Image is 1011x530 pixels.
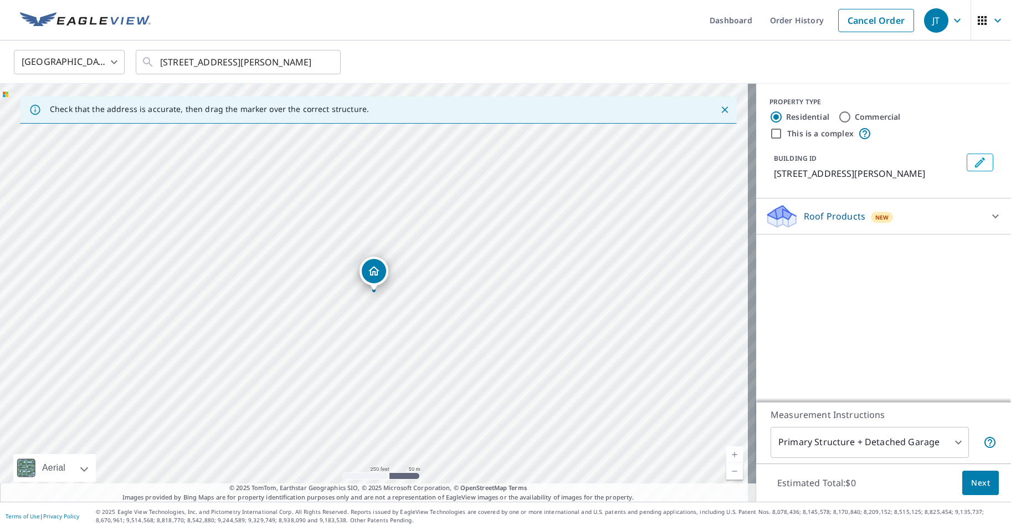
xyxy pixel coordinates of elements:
[726,446,743,463] a: Current Level 17, Zoom In
[43,512,79,520] a: Privacy Policy
[875,213,889,222] span: New
[509,483,527,492] a: Terms
[967,154,993,171] button: Edit building 1
[96,508,1005,524] p: © 2025 Eagle View Technologies, Inc. and Pictometry International Corp. All Rights Reserved. Repo...
[6,513,79,519] p: |
[924,8,948,33] div: JT
[769,97,998,107] div: PROPERTY TYPE
[804,210,865,223] p: Roof Products
[39,454,69,482] div: Aerial
[726,463,743,480] a: Current Level 17, Zoom Out
[855,111,901,123] label: Commercial
[360,257,388,291] div: Dropped pin, building 1, Residential property, 14192 County Road 20 Fort Lupton, CO 80621
[786,111,829,123] label: Residential
[6,512,40,520] a: Terms of Use
[983,436,997,449] span: Your report will include the primary structure and a detached garage if one exists.
[768,471,865,495] p: Estimated Total: $0
[962,471,999,496] button: Next
[771,408,997,421] p: Measurement Instructions
[50,104,369,114] p: Check that the address is accurate, then drag the marker over the correct structure.
[14,47,125,78] div: [GEOGRAPHIC_DATA]
[774,167,962,180] p: [STREET_ADDRESS][PERSON_NAME]
[787,128,854,139] label: This is a complex
[460,483,507,492] a: OpenStreetMap
[774,154,817,163] p: BUILDING ID
[229,483,527,493] span: © 2025 TomTom, Earthstar Geographics SIO, © 2025 Microsoft Corporation, ©
[13,454,96,482] div: Aerial
[160,47,318,78] input: Search by address or latitude-longitude
[20,12,151,29] img: EV Logo
[765,203,1002,230] div: Roof ProductsNew
[717,103,732,117] button: Close
[971,476,990,490] span: Next
[771,427,969,458] div: Primary Structure + Detached Garage
[838,9,914,32] a: Cancel Order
